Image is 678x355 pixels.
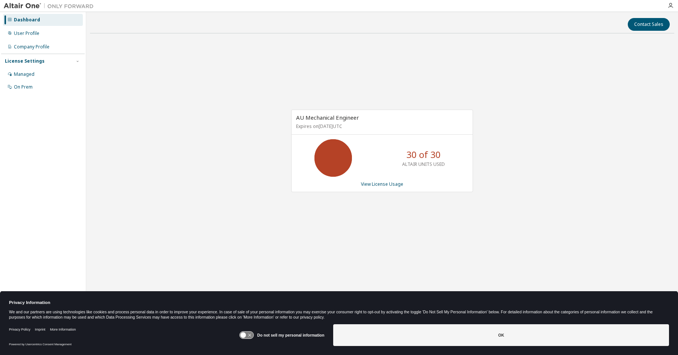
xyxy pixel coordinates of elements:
[14,30,39,36] div: User Profile
[361,181,403,187] a: View License Usage
[628,18,670,31] button: Contact Sales
[4,2,97,10] img: Altair One
[14,84,33,90] div: On Prem
[14,17,40,23] div: Dashboard
[296,114,359,121] span: AU Mechanical Engineer
[14,44,49,50] div: Company Profile
[14,71,34,77] div: Managed
[5,58,45,64] div: License Settings
[402,161,445,167] p: ALTAIR UNITS USED
[296,123,466,129] p: Expires on [DATE] UTC
[406,148,441,161] p: 30 of 30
